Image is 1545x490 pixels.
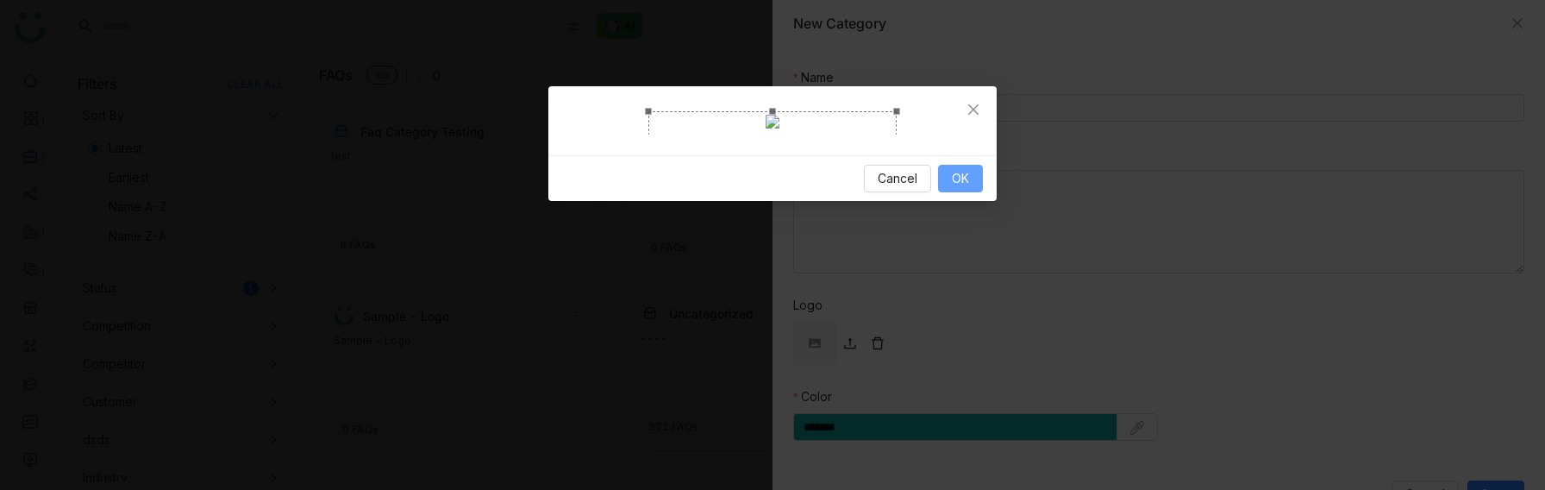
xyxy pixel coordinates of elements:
span: Cancel [878,169,917,188]
span: OK [952,169,969,188]
button: Cancel [864,165,931,192]
div: Crop photo [648,111,898,361]
button: OK [938,165,983,192]
button: Close [950,86,997,133]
